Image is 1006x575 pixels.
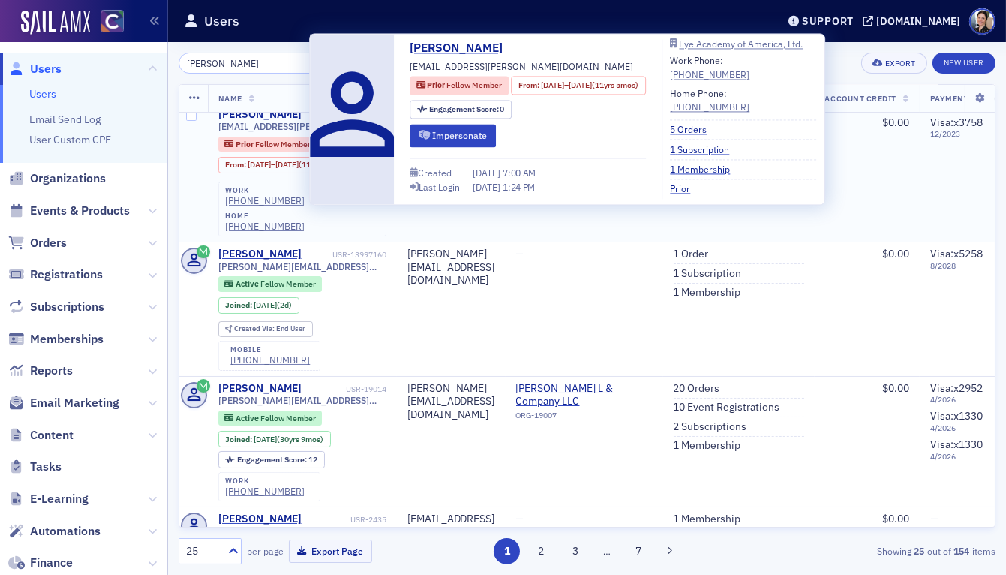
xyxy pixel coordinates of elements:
[30,363,73,379] span: Reports
[304,515,386,525] div: USR-2435
[802,14,854,28] div: Support
[289,540,372,563] button: Export Page
[8,170,106,187] a: Organizations
[260,278,316,289] span: Fellow Member
[248,159,271,170] span: [DATE]
[951,544,972,558] strong: 154
[882,512,909,525] span: $0.00
[528,538,554,564] button: 2
[882,381,909,395] span: $0.00
[410,124,496,147] button: Impersonate
[234,325,305,333] div: End User
[410,100,512,119] div: Engagement Score: 0
[670,162,741,176] a: 1 Membership
[179,53,322,74] input: Search…
[30,523,101,540] span: Automations
[473,181,503,193] span: [DATE]
[512,76,646,95] div: From: 2011-08-31 00:00:00
[446,80,502,91] span: Fellow Member
[503,167,536,179] span: 7:00 AM
[30,427,74,444] span: Content
[225,160,248,170] span: From :
[218,526,370,537] span: [EMAIL_ADDRESS][DOMAIN_NAME]
[969,8,995,35] span: Profile
[407,248,495,287] div: [PERSON_NAME][EMAIL_ADDRESS][DOMAIN_NAME]
[218,261,386,272] span: [PERSON_NAME][EMAIL_ADDRESS][DOMAIN_NAME]
[218,382,302,396] div: [PERSON_NAME]
[236,413,260,423] span: Active
[8,299,104,315] a: Subscriptions
[674,401,780,414] a: 10 Event Registrations
[930,381,983,395] span: Visa : x2952
[237,456,317,464] div: 12
[204,12,239,30] h1: Users
[30,555,73,571] span: Finance
[218,451,325,468] div: Engagement Score: 12
[275,159,299,170] span: [DATE]
[670,68,749,81] a: [PHONE_NUMBER]
[237,454,308,465] span: Engagement Score :
[516,247,524,260] span: —
[225,300,254,310] span: Joined :
[224,279,315,289] a: Active Fellow Member
[670,143,740,156] a: 1 Subscription
[254,435,323,444] div: (30yrs 9mos)
[30,299,104,315] span: Subscriptions
[224,139,310,149] a: Prior Fellow Member
[30,395,119,411] span: Email Marketing
[410,60,633,74] span: [EMAIL_ADDRESS][PERSON_NAME][DOMAIN_NAME]
[186,543,219,559] div: 25
[218,93,242,104] span: Name
[930,512,938,525] span: —
[670,86,749,114] div: Home Phone:
[418,170,452,178] div: Created
[932,53,995,74] a: New User
[863,16,965,26] button: [DOMAIN_NAME]
[236,278,260,289] span: Active
[218,108,302,122] a: [PERSON_NAME]
[8,363,73,379] a: Reports
[429,105,505,113] div: 0
[218,121,386,132] span: [EMAIL_ADDRESS][PERSON_NAME][DOMAIN_NAME]
[8,235,67,251] a: Orders
[29,87,56,101] a: Users
[225,486,305,497] a: [PHONE_NUMBER]
[29,113,101,126] a: Email Send Log
[516,512,524,525] span: —
[930,438,983,451] span: Visa : x1330
[670,54,749,82] div: Work Phone:
[254,434,277,444] span: [DATE]
[224,413,315,423] a: Active Fellow Member
[419,183,460,191] div: Last Login
[734,544,995,558] div: Showing out of items
[674,267,742,281] a: 1 Subscription
[101,10,124,33] img: SailAMX
[218,276,323,291] div: Active: Active: Fellow Member
[670,101,749,114] a: [PHONE_NUMBER]
[225,195,305,206] a: [PHONE_NUMBER]
[218,321,313,337] div: Created Via: End User
[516,382,653,408] span: Kelly Sarah L & Company LLC
[416,80,502,92] a: Prior Fellow Member
[218,513,302,526] a: [PERSON_NAME]
[218,248,302,261] a: [PERSON_NAME]
[247,544,284,558] label: per page
[674,513,741,526] a: 1 Membership
[876,14,960,28] div: [DOMAIN_NAME]
[225,221,305,232] div: [PHONE_NUMBER]
[225,186,305,195] div: work
[861,53,926,74] button: Export
[885,59,916,68] div: Export
[225,212,305,221] div: home
[218,157,353,173] div: From: 2011-08-31 00:00:00
[8,427,74,444] a: Content
[670,123,718,137] a: 5 Orders
[225,477,305,486] div: work
[304,250,386,260] div: USR-13997160
[230,354,310,366] a: [PHONE_NUMBER]
[8,523,101,540] a: Automations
